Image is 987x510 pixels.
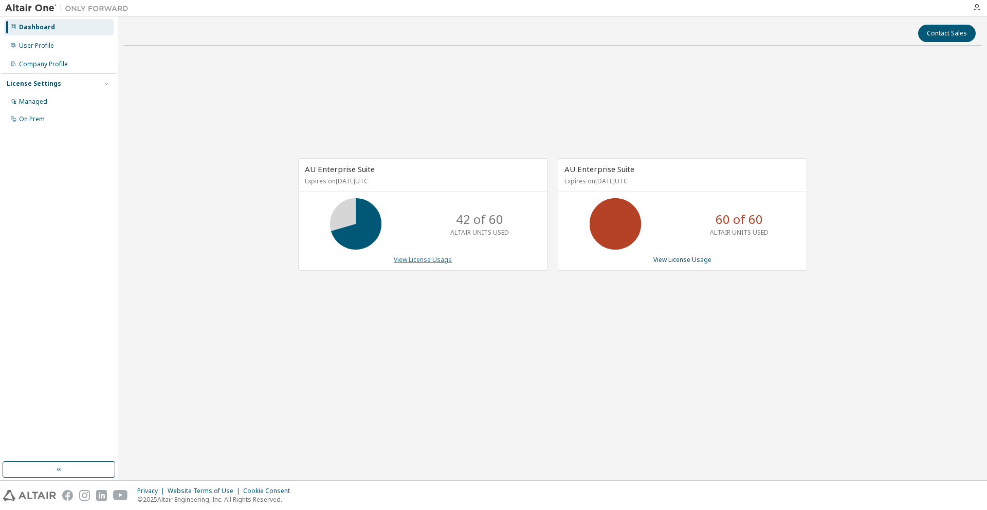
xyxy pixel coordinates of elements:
[5,3,134,13] img: Altair One
[19,23,55,31] div: Dashboard
[305,177,538,185] p: Expires on [DATE] UTC
[653,255,711,264] a: View License Usage
[79,490,90,501] img: instagram.svg
[7,80,61,88] div: License Settings
[3,490,56,501] img: altair_logo.svg
[394,255,452,264] a: View License Usage
[62,490,73,501] img: facebook.svg
[564,177,798,185] p: Expires on [DATE] UTC
[19,115,45,123] div: On Prem
[168,487,243,495] div: Website Terms of Use
[96,490,107,501] img: linkedin.svg
[710,228,769,237] p: ALTAIR UNITS USED
[113,490,128,501] img: youtube.svg
[243,487,296,495] div: Cookie Consent
[716,211,763,228] p: 60 of 60
[918,25,976,42] button: Contact Sales
[450,228,509,237] p: ALTAIR UNITS USED
[456,211,503,228] p: 42 of 60
[137,495,296,504] p: © 2025 Altair Engineering, Inc. All Rights Reserved.
[19,98,47,106] div: Managed
[137,487,168,495] div: Privacy
[19,60,68,68] div: Company Profile
[564,164,634,174] span: AU Enterprise Suite
[305,164,375,174] span: AU Enterprise Suite
[19,42,54,50] div: User Profile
